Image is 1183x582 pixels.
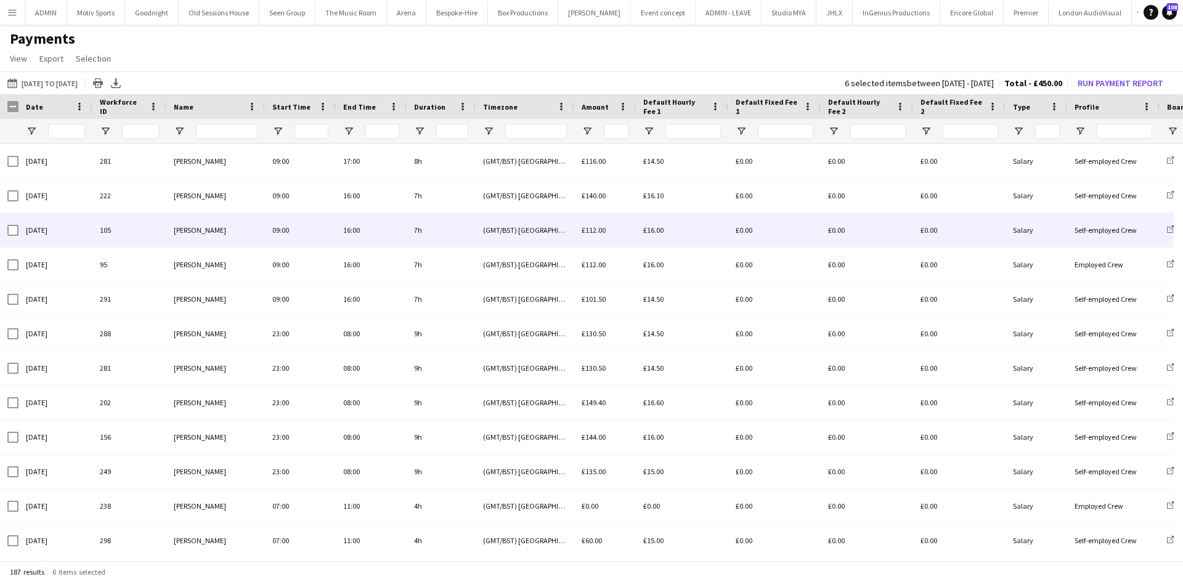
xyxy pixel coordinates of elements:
div: Salary [1006,248,1067,281]
div: Self-employed Crew [1067,179,1160,212]
div: £15.00 [636,523,728,557]
div: £14.50 [636,282,728,316]
div: 9h [407,455,476,488]
div: £0.00 [821,386,913,419]
div: Salary [1006,317,1067,350]
div: £0.00 [728,179,821,212]
div: 17:00 [336,144,407,178]
div: £0.00 [913,489,1006,523]
span: Default Fixed Fee 2 [921,97,983,116]
div: £0.00 [728,248,821,281]
div: 07:00 [265,489,336,523]
div: £0.00 [821,282,913,316]
div: Self-employed Crew [1067,523,1160,557]
div: £14.50 [636,351,728,385]
div: £0.00 [821,179,913,212]
div: [DATE] [18,386,92,419]
div: 9h [407,420,476,454]
button: London AudioVisual [1049,1,1132,25]
input: Amount Filter Input [604,124,628,139]
button: ADMIN [25,1,67,25]
div: 23:00 [265,317,336,350]
div: Salary [1006,144,1067,178]
div: 09:00 [265,179,336,212]
div: Salary [1006,282,1067,316]
input: Default Fixed Fee 2 Filter Input [943,124,998,139]
div: 9h [407,351,476,385]
button: Open Filter Menu [1075,126,1086,137]
span: [PERSON_NAME] [174,156,226,166]
button: Open Filter Menu [343,126,354,137]
div: £16.00 [636,420,728,454]
span: £0.00 [582,501,598,511]
input: Default Hourly Fee 1 Filter Input [665,124,721,139]
input: Name Filter Input [196,124,258,139]
div: 08:00 [336,317,407,350]
button: Studio MYA [762,1,816,25]
div: £0.00 [913,351,1006,385]
span: [PERSON_NAME] [174,536,226,545]
button: Motiv Sports [67,1,125,25]
div: 23:00 [265,455,336,488]
button: Seen Group [259,1,315,25]
div: £0.00 [821,213,913,247]
div: £0.00 [913,317,1006,350]
button: Open Filter Menu [174,126,185,137]
div: 9h [407,386,476,419]
button: Open Filter Menu [736,126,747,137]
div: Self-employed Crew [1067,351,1160,385]
div: £0.00 [821,489,913,523]
button: Open Filter Menu [1013,126,1024,137]
button: Open Filter Menu [414,126,425,137]
div: 4h [407,523,476,557]
span: End Time [343,102,376,111]
div: £16.10 [636,179,728,212]
div: 298 [92,523,166,557]
div: £0.00 [913,420,1006,454]
div: £0.00 [913,455,1006,488]
div: Self-employed Crew [1067,386,1160,419]
div: £16.00 [636,248,728,281]
span: [PERSON_NAME] [174,294,226,304]
div: (GMT/BST) [GEOGRAPHIC_DATA] [476,455,574,488]
span: £149.40 [582,398,606,407]
div: £14.50 [636,144,728,178]
div: (GMT/BST) [GEOGRAPHIC_DATA] [476,523,574,557]
span: Default Fixed Fee 1 [736,97,799,116]
button: Premier [1004,1,1049,25]
span: Start Time [272,102,311,111]
span: [PERSON_NAME] [174,329,226,338]
div: £0.00 [728,317,821,350]
span: Type [1013,102,1030,111]
div: £0.00 [728,523,821,557]
input: End Time Filter Input [365,124,399,139]
div: (GMT/BST) [GEOGRAPHIC_DATA] [476,179,574,212]
div: 95 [92,248,166,281]
div: 07:00 [265,523,336,557]
div: (GMT/BST) [GEOGRAPHIC_DATA] [476,282,574,316]
div: 281 [92,144,166,178]
input: Start Time Filter Input [295,124,328,139]
div: Employed Crew [1067,489,1160,523]
div: (GMT/BST) [GEOGRAPHIC_DATA] [476,351,574,385]
div: £16.60 [636,386,728,419]
a: View [5,51,32,67]
div: Salary [1006,523,1067,557]
div: (GMT/BST) [GEOGRAPHIC_DATA] [476,144,574,178]
div: 7h [407,282,476,316]
div: £0.00 [636,489,728,523]
span: Default Hourly Fee 1 [643,97,706,116]
div: £0.00 [913,213,1006,247]
div: £14.50 [636,317,728,350]
input: Profile Filter Input [1097,124,1152,139]
button: Open Filter Menu [643,126,654,137]
button: Encore Global [940,1,1004,25]
div: Salary [1006,386,1067,419]
div: 23:00 [265,351,336,385]
button: Open Filter Menu [921,126,932,137]
app-action-btn: Print [91,76,105,91]
span: 108 [1166,3,1178,11]
span: 6 items selected [52,567,105,576]
button: ADMIN - LEAVE [696,1,762,25]
div: 16:00 [336,213,407,247]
